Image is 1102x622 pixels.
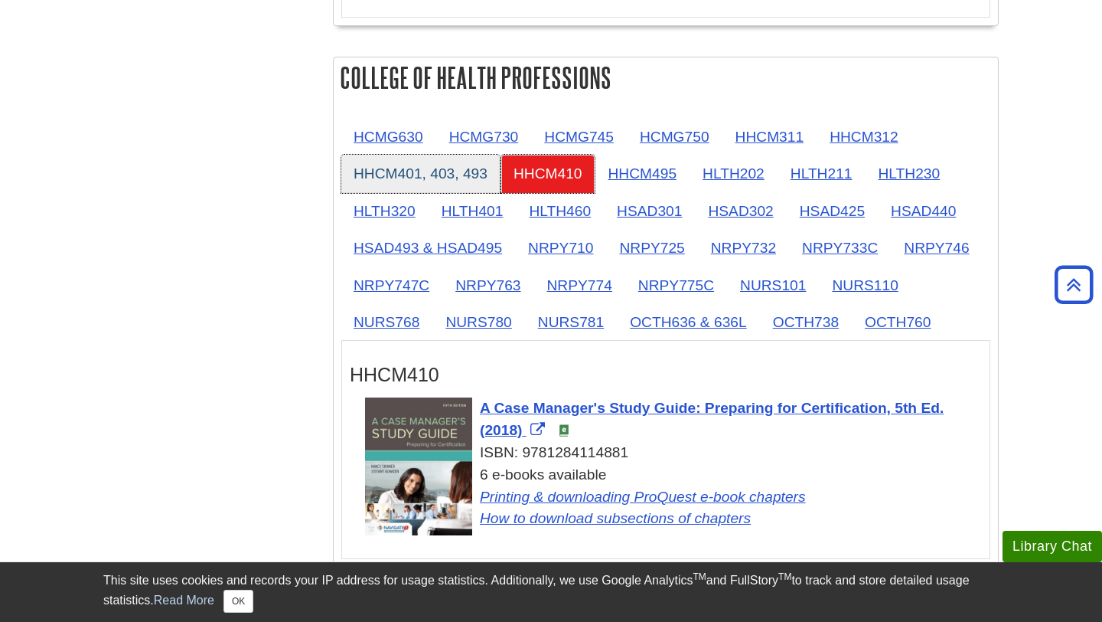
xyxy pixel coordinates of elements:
a: Read More [154,594,214,607]
a: OCTH636 & 636L [618,303,759,341]
img: Cover Art [365,398,472,535]
a: Link opens in new window [480,489,806,505]
a: NRPY763 [443,267,533,304]
h3: HHCM410 [350,364,982,386]
sup: TM [778,571,791,582]
a: NURS768 [341,303,432,341]
a: Link opens in new window [480,510,751,526]
img: e-Book [558,424,570,437]
a: NRPY732 [699,229,788,267]
a: HSAD425 [787,192,877,230]
a: NRPY747C [341,267,442,304]
a: NRPY725 [607,229,696,267]
button: Library Chat [1003,531,1102,562]
h2: College of Health Professions [334,57,998,98]
a: HLTH320 [341,192,428,230]
a: HCMG750 [628,118,722,155]
a: NRPY774 [535,267,624,304]
a: HLTH460 [517,192,603,230]
a: NRPY746 [892,229,981,267]
a: NURS101 [728,267,818,304]
a: NURS110 [820,267,910,304]
a: NRPY775C [626,267,726,304]
a: HCMG630 [341,118,435,155]
a: NRPY710 [516,229,605,267]
a: HLTH230 [866,155,952,192]
a: HHCM401, 403, 493 [341,155,500,192]
a: Back to Top [1049,274,1098,295]
a: HLTH211 [778,155,865,192]
div: 6 e-books available [365,464,982,530]
a: HHCM410 [501,155,595,192]
a: HCMG745 [532,118,626,155]
sup: TM [693,571,706,582]
a: HSAD302 [696,192,785,230]
span: A Case Manager's Study Guide: Preparing for Certification, 5th Ed. (2018) [480,400,944,438]
a: NRPY733C [790,229,890,267]
a: NURS781 [526,303,616,341]
a: HCMG730 [437,118,531,155]
a: HSAD301 [605,192,694,230]
a: NURS780 [433,303,523,341]
a: Link opens in new window [480,400,944,438]
a: HLTH401 [429,192,516,230]
a: OCTH738 [761,303,851,341]
a: OCTH760 [853,303,943,341]
a: HHCM495 [596,155,690,192]
a: HHCM312 [817,118,911,155]
a: HSAD493 & HSAD495 [341,229,514,267]
button: Close [223,590,253,613]
a: HSAD440 [879,192,968,230]
a: HLTH202 [690,155,777,192]
a: HHCM311 [723,118,817,155]
div: This site uses cookies and records your IP address for usage statistics. Additionally, we use Goo... [103,571,999,613]
div: ISBN: 9781284114881 [365,442,982,464]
